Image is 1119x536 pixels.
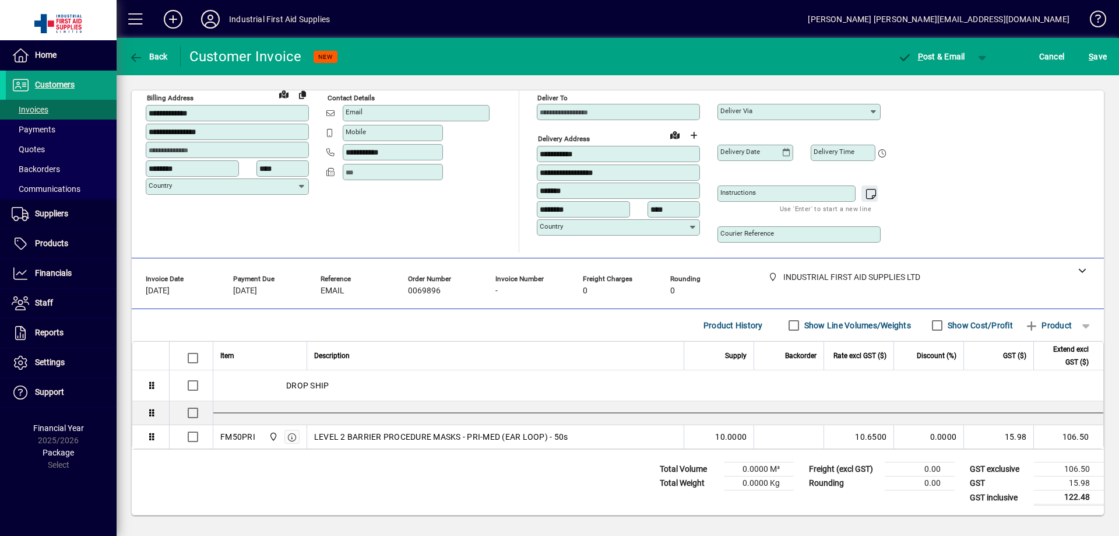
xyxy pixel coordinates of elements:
[964,477,1034,491] td: GST
[6,179,117,199] a: Communications
[1089,47,1107,66] span: ave
[654,477,724,491] td: Total Weight
[146,286,170,296] span: [DATE]
[229,10,330,29] div: Industrial First Aid Supplies
[885,463,955,477] td: 0.00
[220,431,255,443] div: FM50PRI
[964,463,1034,477] td: GST exclusive
[12,164,60,174] span: Backorders
[1025,316,1072,335] span: Product
[720,188,756,197] mat-label: Instructions
[6,289,117,318] a: Staff
[1003,349,1026,362] span: GST ($)
[699,315,768,336] button: Product History
[12,184,80,194] span: Communications
[314,349,350,362] span: Description
[1034,463,1104,477] td: 106.50
[12,145,45,154] span: Quotes
[703,316,763,335] span: Product History
[803,477,885,491] td: Rounding
[833,349,886,362] span: Rate excl GST ($)
[802,320,911,331] label: Show Line Volumes/Weights
[893,425,963,449] td: 0.0000
[885,477,955,491] td: 0.00
[684,126,703,145] button: Choose address
[43,448,74,457] span: Package
[808,10,1069,29] div: [PERSON_NAME] [PERSON_NAME][EMAIL_ADDRESS][DOMAIN_NAME]
[33,423,84,433] span: Financial Year
[724,463,794,477] td: 0.0000 M³
[35,268,72,278] span: Financials
[233,286,257,296] span: [DATE]
[537,94,568,102] mat-label: Deliver To
[346,108,363,116] mat-label: Email
[318,53,333,61] span: NEW
[275,85,293,103] a: View on map
[964,491,1034,505] td: GST inclusive
[6,259,117,288] a: Financials
[720,229,774,237] mat-label: Courier Reference
[117,46,181,67] app-page-header-button: Back
[495,286,498,296] span: -
[189,47,302,66] div: Customer Invoice
[803,463,885,477] td: Freight (excl GST)
[6,378,117,407] a: Support
[192,9,229,30] button: Profile
[1086,46,1110,67] button: Save
[1034,477,1104,491] td: 15.98
[654,463,724,477] td: Total Volume
[12,125,55,134] span: Payments
[35,239,68,248] span: Products
[725,349,747,362] span: Supply
[917,349,956,362] span: Discount (%)
[6,139,117,159] a: Quotes
[321,286,344,296] span: EMAIL
[1019,315,1078,336] button: Product
[149,181,172,190] mat-label: Country
[35,358,65,367] span: Settings
[293,85,312,104] button: Copy to Delivery address
[1034,491,1104,505] td: 122.48
[918,52,923,61] span: P
[154,9,192,30] button: Add
[785,349,817,362] span: Backorder
[35,209,68,218] span: Suppliers
[898,52,965,61] span: ost & Email
[1039,47,1065,66] span: Cancel
[213,370,1103,401] div: DROP SHIP
[666,125,684,144] a: View on map
[1033,425,1103,449] td: 106.50
[35,80,75,89] span: Customers
[129,52,168,61] span: Back
[831,431,886,443] div: 10.6500
[266,430,279,443] span: INDUSTRIAL FIRST AID SUPPLIES LTD
[12,105,48,114] span: Invoices
[583,286,587,296] span: 0
[408,286,441,296] span: 0069896
[1089,52,1093,61] span: S
[670,286,675,296] span: 0
[314,431,568,443] span: LEVEL 2 BARRIER PROCEDURE MASKS - PRI-MED (EAR LOOP) - 50s
[6,120,117,139] a: Payments
[814,148,854,156] mat-label: Delivery time
[892,46,971,67] button: Post & Email
[6,100,117,120] a: Invoices
[6,318,117,348] a: Reports
[6,41,117,70] a: Home
[1036,46,1068,67] button: Cancel
[720,148,760,156] mat-label: Delivery date
[346,128,366,136] mat-label: Mobile
[35,328,64,337] span: Reports
[35,298,53,307] span: Staff
[945,320,1013,331] label: Show Cost/Profit
[963,425,1033,449] td: 15.98
[6,348,117,377] a: Settings
[126,46,171,67] button: Back
[35,387,64,397] span: Support
[724,477,794,491] td: 0.0000 Kg
[1041,343,1089,369] span: Extend excl GST ($)
[540,222,563,230] mat-label: Country
[6,159,117,179] a: Backorders
[715,431,747,443] span: 10.0000
[6,199,117,229] a: Suppliers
